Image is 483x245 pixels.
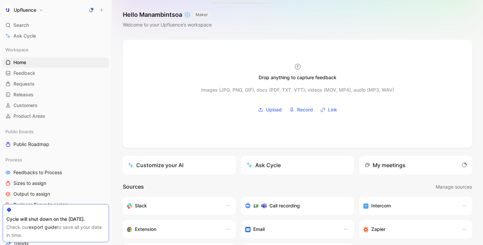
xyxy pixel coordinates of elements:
[287,105,315,115] button: Record
[194,11,210,18] button: MAKER
[3,57,109,67] a: Home
[13,59,26,66] span: Home
[127,225,218,233] div: Capture feedback from anywhere on the web
[245,225,337,233] div: Forward emails to your feedback inbox
[3,178,109,188] a: Sizes to assign
[135,202,147,210] h3: Slack
[13,91,34,98] span: Releases
[13,102,38,109] span: Customers
[3,111,109,121] a: Product Areas
[135,225,156,233] h3: Extension
[3,127,109,149] div: Public BoardsPublic Roadmap
[3,155,109,165] div: Process
[5,46,29,53] span: Workspace
[3,200,109,210] a: Business Focus to assign
[6,223,105,239] div: Check our to save all your data in time.
[14,7,36,13] h1: Upfluence
[241,156,354,175] button: Ask Cycle
[3,167,109,178] a: Feedbacks to Process
[13,191,50,197] span: Output to assign
[3,189,109,199] a: Output to assign
[13,141,49,148] span: Public Roadmap
[3,20,109,30] div: Search
[6,215,105,223] div: Cycle will shut down on the [DATE].
[13,32,36,40] span: Ask Cycle
[5,128,34,135] span: Public Boards
[123,156,236,175] a: Customize your AI
[436,183,472,191] span: Manage sources
[3,90,109,100] a: Releases
[3,79,109,89] a: Requests
[365,161,406,169] div: My meetings
[363,225,455,233] div: Capture feedback from thousands of sources with Zapier (survey results, recordings, sheets, etc).
[13,180,46,187] span: Sizes to assign
[3,155,109,210] div: ProcessFeedbacks to ProcessSizes to assignOutput to assignBusiness Focus to assign
[245,202,345,210] div: Record & transcribe meetings from Zoom, Meet & Teams.
[266,106,282,114] span: Upload
[363,202,455,210] div: Sync your customers, send feedback and get updates in Intercom
[371,202,391,210] h3: Intercom
[4,7,11,13] img: Upfluence
[128,161,183,169] div: Customize your AI
[256,105,284,115] button: Upload
[13,113,45,119] span: Product Areas
[247,161,281,169] div: Ask Cycle
[371,225,385,233] h3: Zapier
[13,201,68,208] span: Business Focus to assign
[123,21,212,29] div: Welcome to your Upfluence’s workspace
[13,169,62,176] span: Feedbacks to Process
[3,127,109,137] div: Public Boards
[318,105,339,115] button: Link
[127,202,218,210] div: Sync your customers, send feedback and get updates in Slack
[328,106,337,114] span: Link
[123,183,144,191] h2: Sources
[13,81,35,87] span: Requests
[5,156,22,163] span: Process
[297,106,313,114] span: Record
[3,139,109,149] a: Public Roadmap
[201,86,394,94] div: Images (JPG, PNG, GIF), docs (PDF, TXT, VTT), videos (MOV, MP4), audio (MP3, WAV)
[3,68,109,78] a: Feedback
[269,202,300,210] h3: Call recording
[435,183,472,191] button: Manage sources
[3,5,45,15] button: UpfluenceUpfluence
[3,45,109,55] div: Workspace
[3,100,109,110] a: Customers
[13,70,35,77] span: Feedback
[3,31,109,41] a: Ask Cycle
[253,225,265,233] h3: Email
[29,224,57,230] a: export guide
[123,11,212,19] h1: Hello Manambintsoa ❄️
[13,21,29,29] span: Search
[259,73,336,82] div: Drop anything to capture feedback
